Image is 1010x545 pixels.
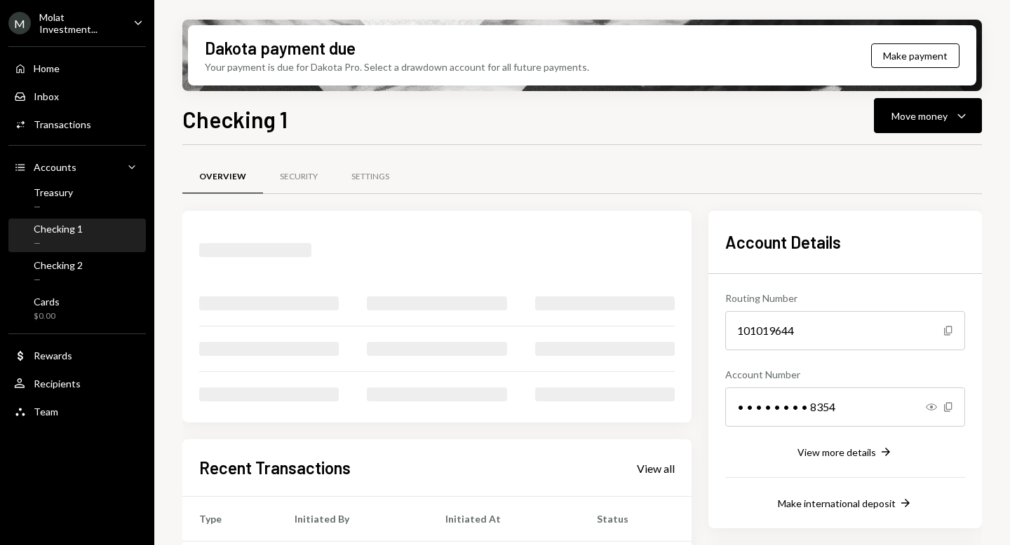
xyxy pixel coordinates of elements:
div: Team [34,406,58,418]
div: View all [637,462,675,476]
div: — [34,201,73,213]
div: Security [280,171,318,183]
div: Recipients [34,378,81,389]
button: View more details [797,445,893,460]
div: 101019644 [725,311,965,350]
a: Home [8,55,146,81]
a: Accounts [8,154,146,179]
th: Initiated At [429,497,580,541]
div: Inbox [34,90,59,102]
div: View more details [797,446,876,458]
div: Rewards [34,350,72,361]
div: Dakota payment due [205,36,356,60]
div: Transactions [34,118,91,130]
div: Molat Investment... [39,11,122,35]
div: Routing Number [725,291,965,305]
div: Settings [351,171,389,183]
a: Transactions [8,111,146,137]
a: Settings [335,159,406,195]
th: Status [580,497,692,541]
div: Move money [891,109,948,123]
a: Checking 2— [8,255,146,289]
a: Rewards [8,343,146,368]
div: Checking 1 [34,223,83,235]
button: Make payment [871,43,959,68]
a: Overview [182,159,263,195]
div: Make international deposit [778,497,896,509]
button: Make international deposit [778,496,913,511]
div: Your payment is due for Dakota Pro. Select a drawdown account for all future payments. [205,60,589,74]
div: $0.00 [34,310,60,322]
a: Inbox [8,83,146,109]
a: Treasury— [8,182,146,216]
div: Home [34,62,60,74]
div: M [8,12,31,34]
div: Checking 2 [34,259,83,271]
a: Checking 1— [8,219,146,252]
div: Treasury [34,186,73,198]
button: Move money [874,98,982,133]
div: • • • • • • • • 8354 [725,387,965,427]
div: — [34,274,83,286]
a: Security [263,159,335,195]
div: — [34,237,83,249]
a: View all [637,460,675,476]
div: Cards [34,296,60,308]
h2: Account Details [725,230,965,254]
th: Type [182,497,278,541]
a: Team [8,399,146,424]
a: Recipients [8,371,146,396]
h1: Checking 1 [182,105,288,133]
th: Initiated By [278,497,429,541]
div: Accounts [34,161,76,173]
h2: Recent Transactions [199,456,351,479]
div: Overview [199,171,246,183]
div: Account Number [725,367,965,382]
a: Cards$0.00 [8,291,146,325]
